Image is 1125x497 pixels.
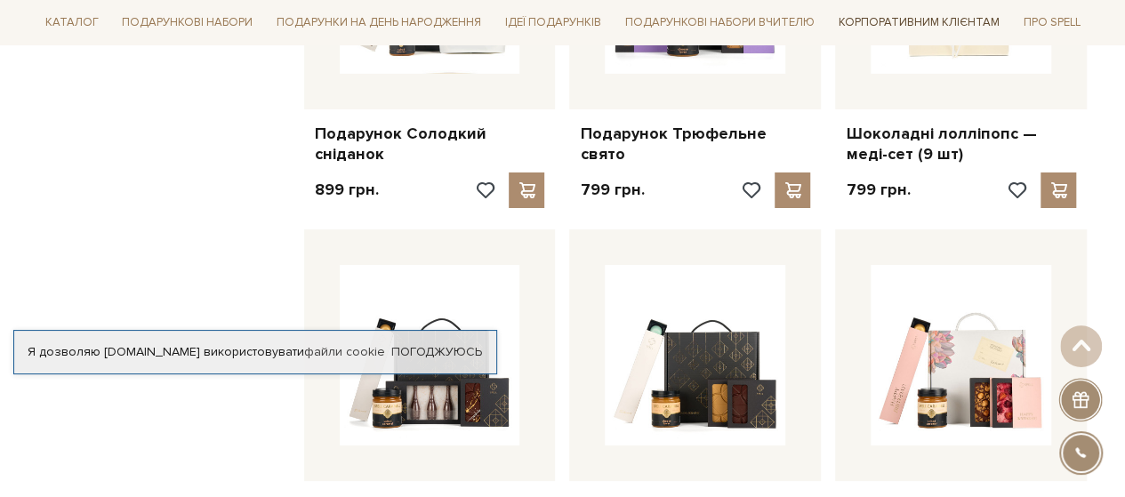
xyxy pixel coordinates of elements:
[14,344,496,360] div: Я дозволяю [DOMAIN_NAME] використовувати
[580,180,644,200] p: 799 грн.
[846,124,1076,165] a: Шоколадні лолліпопс — меді-сет (9 шт)
[1016,9,1087,36] a: Про Spell
[38,9,106,36] a: Каталог
[846,180,910,200] p: 799 грн.
[498,9,608,36] a: Ідеї подарунків
[315,180,379,200] p: 899 грн.
[304,344,385,359] a: файли cookie
[315,124,545,165] a: Подарунок Солодкий сніданок
[832,9,1007,36] a: Корпоративним клієнтам
[391,344,482,360] a: Погоджуюсь
[580,124,810,165] a: Подарунок Трюфельне свято
[618,7,822,37] a: Подарункові набори Вчителю
[115,9,260,36] a: Подарункові набори
[269,9,488,36] a: Подарунки на День народження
